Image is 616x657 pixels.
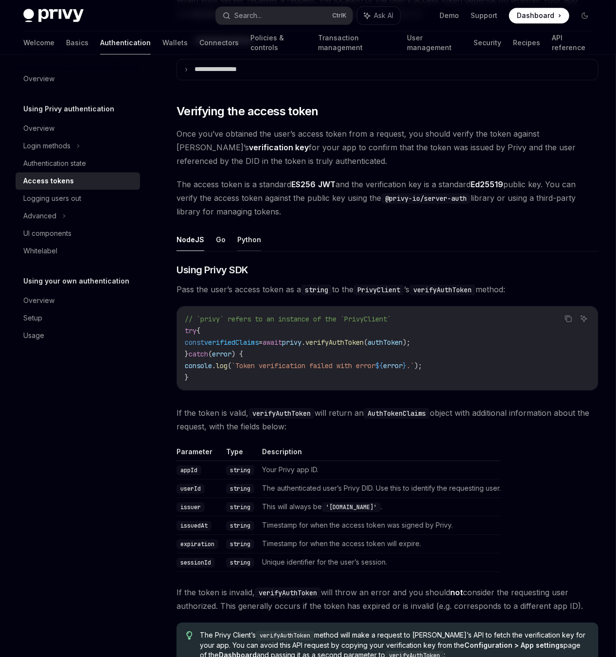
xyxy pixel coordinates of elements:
[176,178,598,218] span: The access token is a standard and the verification key is a standard public key. You can verify ...
[176,558,215,568] code: sessionId
[185,326,196,335] span: try
[176,228,204,251] button: NodeJS
[23,312,42,324] div: Setup
[216,228,226,251] button: Go
[255,587,321,598] code: verifyAuthToken
[332,12,347,19] span: Ctrl K
[16,309,140,327] a: Setup
[212,361,216,370] span: .
[189,350,208,358] span: catch
[23,140,70,152] div: Login methods
[23,103,114,115] h5: Using Privy authentication
[100,31,151,54] a: Authentication
[176,539,218,549] code: expiration
[176,406,598,433] span: If the token is valid, will return an object with additional information about the request, with ...
[465,641,564,649] strong: Configuration > App settings
[228,361,231,370] span: (
[185,373,189,382] span: }
[23,175,74,187] div: Access tokens
[406,361,414,370] span: .`
[258,479,501,497] td: The authenticated user’s Privy DID. Use this to identify the requesting user.
[383,361,403,370] span: error
[16,172,140,190] a: Access tokens
[409,284,475,295] code: verifyAuthToken
[185,338,204,347] span: const
[258,553,501,571] td: Unique identifier for the user’s session.
[23,330,44,341] div: Usage
[552,31,593,54] a: API reference
[185,361,212,370] span: console
[364,408,430,419] code: AuthTokenClaims
[176,263,248,277] span: Using Privy SDK
[226,484,254,494] code: string
[23,275,129,287] h5: Using your own authentication
[176,283,598,296] span: Pass the user’s access token as a to the ’s method:
[185,315,391,323] span: // `privy` refers to an instance of the `PrivyClient`
[176,502,205,512] code: issuer
[234,10,262,21] div: Search...
[513,31,540,54] a: Recipes
[16,190,140,207] a: Logging users out
[23,9,84,22] img: dark logo
[258,447,501,461] th: Description
[231,361,375,370] span: `Token verification failed with error
[403,361,406,370] span: }
[16,225,140,242] a: UI components
[291,179,316,190] a: ES256
[407,31,462,54] a: User management
[250,31,306,54] a: Policies & controls
[204,338,259,347] span: verifiedClaims
[226,539,254,549] code: string
[258,534,501,553] td: Timestamp for when the access token will expire.
[368,338,403,347] span: authToken
[176,127,598,168] span: Once you’ve obtained the user’s access token from a request, you should verify the token against ...
[353,284,404,295] code: PrivyClient
[196,326,200,335] span: {
[258,516,501,534] td: Timestamp for when the access token was signed by Privy.
[517,11,554,20] span: Dashboard
[16,327,140,344] a: Usage
[16,292,140,309] a: Overview
[176,465,201,475] code: appId
[176,104,318,119] span: Verifying the access token
[305,338,364,347] span: verifyAuthToken
[226,521,254,531] code: string
[374,11,393,20] span: Ask AI
[231,350,243,358] span: ) {
[16,70,140,88] a: Overview
[23,158,86,169] div: Authentication state
[301,284,332,295] code: string
[578,312,590,325] button: Ask AI
[66,31,88,54] a: Basics
[440,11,459,20] a: Demo
[216,361,228,370] span: log
[248,408,315,419] code: verifyAuthToken
[509,8,569,23] a: Dashboard
[381,193,471,204] code: @privy-io/server-auth
[185,350,189,358] span: }
[16,242,140,260] a: Whitelabel
[23,73,54,85] div: Overview
[23,245,57,257] div: Whitelabel
[258,461,501,479] td: Your Privy app ID.
[450,587,463,597] strong: not
[282,338,301,347] span: privy
[176,447,222,461] th: Parameter
[216,7,353,24] button: Search...CtrlK
[471,11,497,20] a: Support
[249,142,309,152] strong: verification key
[375,361,383,370] span: ${
[222,447,258,461] th: Type
[212,350,231,358] span: error
[318,31,395,54] a: Transaction management
[162,31,188,54] a: Wallets
[176,586,598,613] span: If the token is invalid, will throw an error and you should consider the requesting user authoriz...
[23,123,54,134] div: Overview
[562,312,575,325] button: Copy the contents from the code block
[471,179,503,190] a: Ed25519
[364,338,368,347] span: (
[226,502,254,512] code: string
[16,155,140,172] a: Authentication state
[23,31,54,54] a: Welcome
[474,31,501,54] a: Security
